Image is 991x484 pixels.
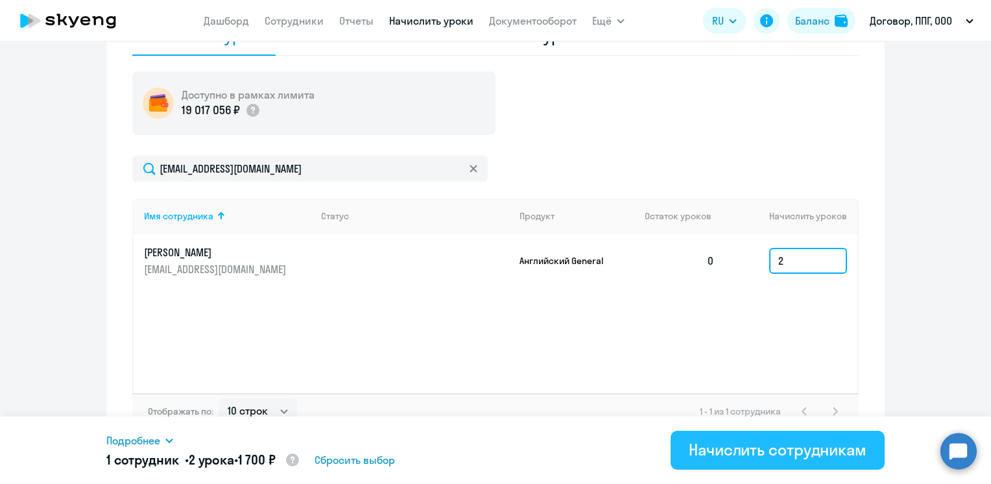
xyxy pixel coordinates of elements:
[519,210,635,222] div: Продукт
[132,156,488,182] input: Поиск по имени, email, продукту или статусу
[238,452,276,468] span: 1 700 ₽
[143,88,174,119] img: wallet-circle.png
[645,210,711,222] span: Остаток уроков
[144,210,213,222] div: Имя сотрудника
[725,199,857,234] th: Начислить уроков
[182,102,240,119] p: 19 017 056 ₽
[339,14,374,27] a: Отчеты
[189,452,234,468] span: 2 урока
[106,433,160,448] span: Подробнее
[592,8,625,34] button: Ещё
[321,210,509,222] div: Статус
[265,14,324,27] a: Сотрудники
[835,14,848,27] img: balance
[870,13,952,29] p: Договор, ППГ, ООО
[144,245,289,260] p: [PERSON_NAME]
[389,14,473,27] a: Начислить уроки
[787,8,855,34] button: Балансbalance
[700,405,781,417] span: 1 - 1 из 1 сотрудника
[144,262,289,276] p: [EMAIL_ADDRESS][DOMAIN_NAME]
[712,13,724,29] span: RU
[144,210,311,222] div: Имя сотрудника
[106,451,300,470] h5: 1 сотрудник • •
[795,13,830,29] div: Баланс
[315,452,395,468] span: Сбросить выбор
[204,14,249,27] a: Дашборд
[863,5,980,36] button: Договор, ППГ, ООО
[703,8,746,34] button: RU
[634,234,725,288] td: 0
[519,255,617,267] p: Английский General
[144,245,311,276] a: [PERSON_NAME][EMAIL_ADDRESS][DOMAIN_NAME]
[148,405,213,417] span: Отображать по:
[689,439,866,460] div: Начислить сотрудникам
[645,210,725,222] div: Остаток уроков
[519,210,555,222] div: Продукт
[489,14,577,27] a: Документооборот
[321,210,349,222] div: Статус
[592,13,612,29] span: Ещё
[671,431,885,470] button: Начислить сотрудникам
[182,88,315,102] h5: Доступно в рамках лимита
